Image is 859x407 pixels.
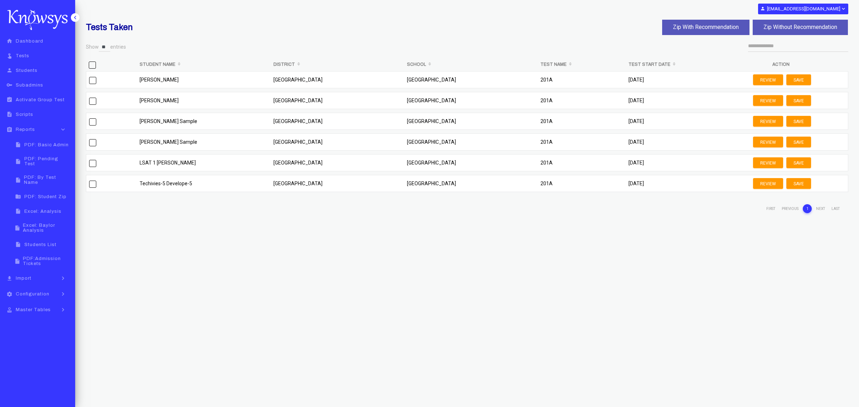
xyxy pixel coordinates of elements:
[753,178,783,189] button: Review
[271,58,404,71] th: District: activate to sort column ascending
[24,175,70,185] span: PDF: By Test Name
[58,275,68,282] i: keyboard_arrow_right
[273,138,401,146] p: [GEOGRAPHIC_DATA]
[86,23,133,32] b: Tests Taken
[273,179,401,188] p: [GEOGRAPHIC_DATA]
[86,58,137,71] th: &nbsp;
[753,74,783,85] button: Review
[58,126,68,133] i: keyboard_arrow_down
[58,290,68,298] i: keyboard_arrow_right
[407,96,535,105] p: [GEOGRAPHIC_DATA]
[407,75,535,84] p: [GEOGRAPHIC_DATA]
[5,291,14,297] i: settings
[5,275,14,281] i: file_download
[786,178,811,189] button: Save
[14,142,23,148] i: insert_drive_file
[16,83,43,88] span: Subadmins
[140,179,267,188] p: Techivies-5 Develope-5
[753,95,783,106] button: Review
[840,6,846,12] i: expand_more
[786,95,811,106] button: Save
[86,42,126,52] label: Show entries
[16,307,51,312] span: Master Tables
[540,62,567,67] b: Test Name
[140,62,175,67] b: Student Name
[273,75,401,84] p: [GEOGRAPHIC_DATA]
[407,179,535,188] p: [GEOGRAPHIC_DATA]
[16,276,31,281] span: Import
[14,193,23,200] i: folder_zip
[753,116,783,127] button: Review
[14,225,21,231] i: insert_drive_file
[753,137,783,147] button: Review
[760,6,765,11] i: person
[99,42,110,52] select: Showentries
[16,291,49,296] span: Configuration
[273,117,401,126] p: [GEOGRAPHIC_DATA]
[5,111,14,117] i: description
[407,138,535,146] p: [GEOGRAPHIC_DATA]
[629,117,711,126] p: [DATE]
[16,127,35,132] span: Reports
[72,14,79,21] i: keyboard_arrow_left
[140,158,267,167] p: LSAT 1 [PERSON_NAME]
[786,137,811,147] button: Save
[5,82,14,88] i: key
[540,117,623,126] p: 201A
[626,58,714,71] th: Test Start Date: activate to sort column ascending
[5,53,14,59] i: touch_app
[786,116,811,127] button: Save
[786,74,811,85] button: Save
[23,223,70,233] span: Excel: Baylor Analysis
[540,75,623,84] p: 201A
[14,241,23,247] i: insert_drive_file
[14,158,23,165] i: insert_drive_file
[5,67,14,73] i: person
[14,208,23,214] i: insert_drive_file
[5,127,14,133] i: assignment
[24,142,69,147] span: PDF: Basic Admin
[540,179,623,188] p: 201A
[629,138,711,146] p: [DATE]
[140,96,267,105] p: [PERSON_NAME]
[14,258,21,264] i: insert_drive_file
[16,39,43,44] span: Dashboard
[24,194,67,199] span: PDF: Student Zip
[772,62,790,67] b: Action
[538,58,626,71] th: Test Name: activate to sort column ascending
[273,158,401,167] p: [GEOGRAPHIC_DATA]
[407,158,535,167] p: [GEOGRAPHIC_DATA]
[137,58,270,71] th: Student Name: activate to sort column ascending
[273,96,401,105] p: [GEOGRAPHIC_DATA]
[5,307,14,313] i: approval
[629,75,711,84] p: [DATE]
[767,6,840,11] b: [EMAIL_ADDRESS][DOMAIN_NAME]
[753,157,783,168] button: Review
[803,204,812,213] a: 1
[16,53,29,58] span: Tests
[14,177,22,183] i: insert_drive_file
[16,97,65,102] span: Activate Group Test
[24,156,70,166] span: PDF: Pending Test
[58,306,68,313] i: keyboard_arrow_right
[140,138,267,146] p: [PERSON_NAME] Sample
[629,158,711,167] p: [DATE]
[540,96,623,105] p: 201A
[5,97,14,103] i: assignment_turned_in
[407,117,535,126] p: [GEOGRAPHIC_DATA]
[629,96,711,105] p: [DATE]
[140,75,267,84] p: [PERSON_NAME]
[5,38,14,44] i: home
[629,62,670,67] b: Test Start Date
[140,117,267,126] p: [PERSON_NAME] Sample
[24,242,57,247] span: Students List
[404,58,538,71] th: School: activate to sort column ascending
[24,209,62,214] span: Excel: Analysis
[786,157,811,168] button: Save
[273,62,295,67] b: District
[16,68,38,73] span: Students
[16,112,33,117] span: Scripts
[540,138,623,146] p: 201A
[714,58,848,71] th: Action
[540,158,623,167] p: 201A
